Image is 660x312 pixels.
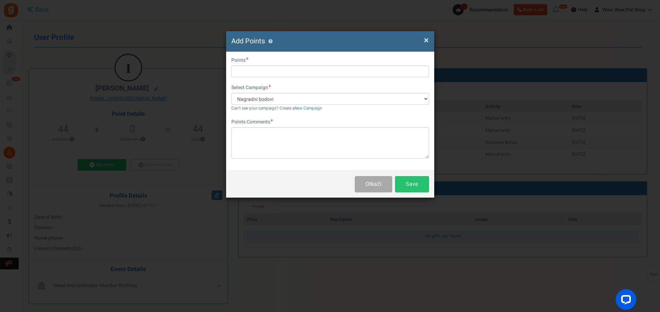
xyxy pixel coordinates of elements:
[231,119,273,125] label: Points Comments
[268,39,273,44] button: ?
[231,105,322,111] small: Can't see your campaign? Create a
[231,57,248,64] label: Points
[395,176,429,192] button: Save
[294,105,322,111] a: New Campaign
[424,34,429,47] span: ×
[231,36,265,46] span: Add Points
[231,84,271,91] label: Select Campaign
[355,176,392,192] button: Otkaži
